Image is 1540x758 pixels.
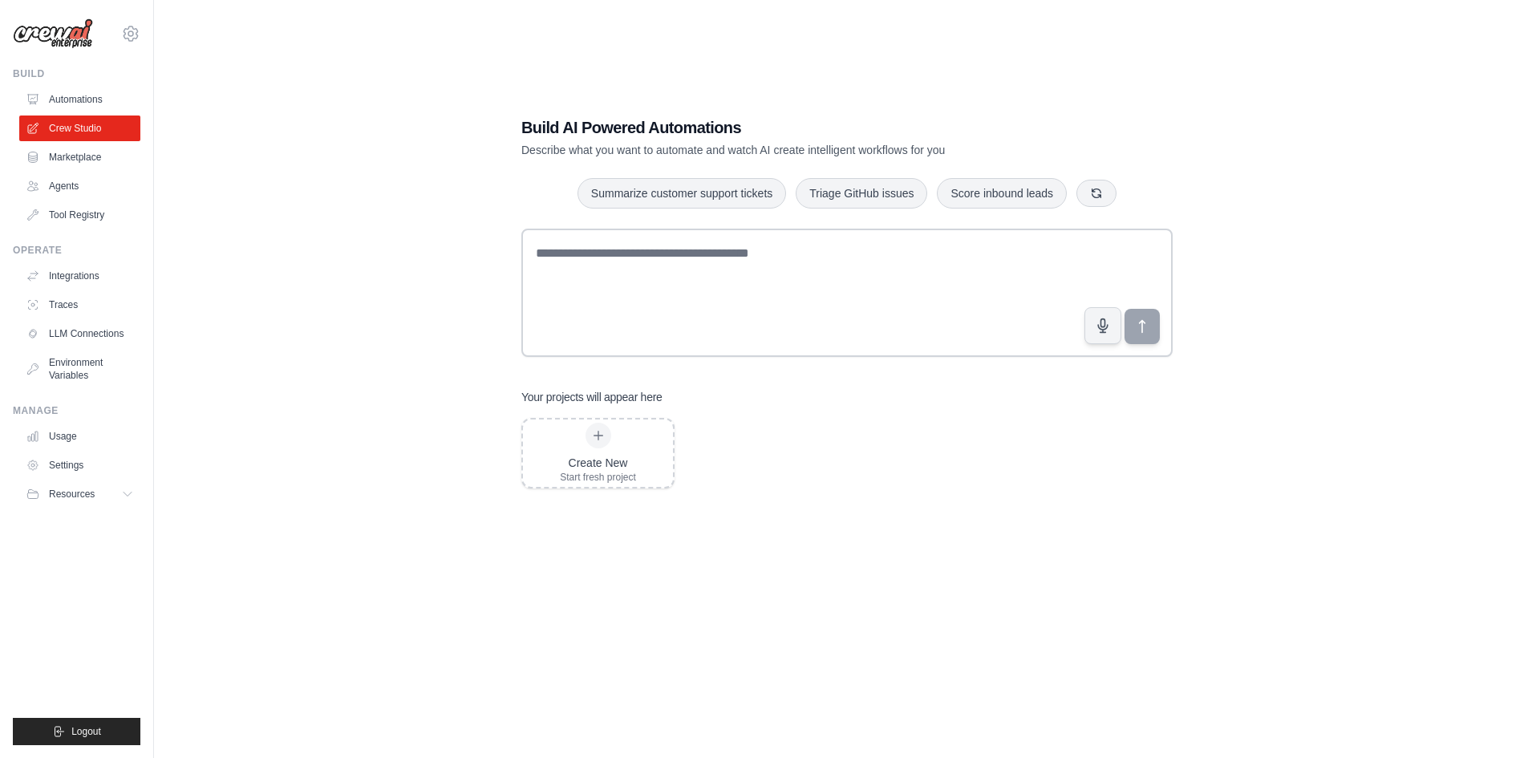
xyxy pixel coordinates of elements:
[19,350,140,388] a: Environment Variables
[13,67,140,80] div: Build
[13,18,93,49] img: Logo
[13,404,140,417] div: Manage
[560,455,636,471] div: Create New
[19,202,140,228] a: Tool Registry
[577,178,786,209] button: Summarize customer support tickets
[19,481,140,507] button: Resources
[937,178,1067,209] button: Score inbound leads
[13,718,140,745] button: Logout
[521,116,1060,139] h1: Build AI Powered Automations
[19,87,140,112] a: Automations
[796,178,927,209] button: Triage GitHub issues
[49,488,95,501] span: Resources
[13,244,140,257] div: Operate
[560,471,636,484] div: Start fresh project
[19,321,140,347] a: LLM Connections
[19,424,140,449] a: Usage
[19,173,140,199] a: Agents
[71,725,101,738] span: Logout
[521,142,1060,158] p: Describe what you want to automate and watch AI create intelligent workflows for you
[521,389,663,405] h3: Your projects will appear here
[19,263,140,289] a: Integrations
[19,116,140,141] a: Crew Studio
[19,144,140,170] a: Marketplace
[19,452,140,478] a: Settings
[1076,180,1116,207] button: Get new suggestions
[19,292,140,318] a: Traces
[1084,307,1121,344] button: Click to speak your automation idea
